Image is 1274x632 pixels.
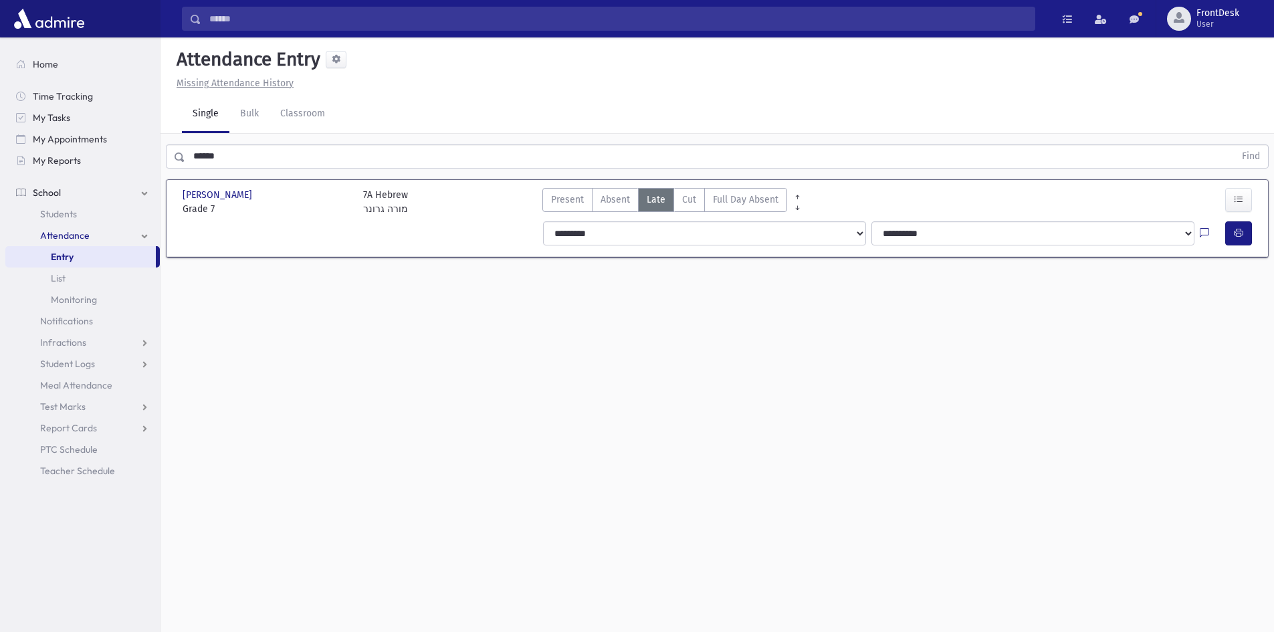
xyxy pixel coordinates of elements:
[11,5,88,32] img: AdmirePro
[33,154,81,167] span: My Reports
[40,443,98,455] span: PTC Schedule
[5,417,160,439] a: Report Cards
[5,246,156,268] a: Entry
[183,188,255,202] span: [PERSON_NAME]
[601,193,630,207] span: Absent
[363,188,408,216] div: 7A Hebrew מורה גרונר
[33,112,70,124] span: My Tasks
[40,379,112,391] span: Meal Attendance
[682,193,696,207] span: Cut
[40,315,93,327] span: Notifications
[5,182,160,203] a: School
[33,187,61,199] span: School
[5,310,160,332] a: Notifications
[33,90,93,102] span: Time Tracking
[5,460,160,482] a: Teacher Schedule
[5,86,160,107] a: Time Tracking
[5,225,160,246] a: Attendance
[40,208,77,220] span: Students
[551,193,584,207] span: Present
[229,96,270,133] a: Bulk
[5,353,160,375] a: Student Logs
[183,202,350,216] span: Grade 7
[5,150,160,171] a: My Reports
[5,203,160,225] a: Students
[51,294,97,306] span: Monitoring
[51,251,74,263] span: Entry
[182,96,229,133] a: Single
[171,48,320,71] h5: Attendance Entry
[201,7,1035,31] input: Search
[647,193,665,207] span: Late
[5,375,160,396] a: Meal Attendance
[177,78,294,89] u: Missing Attendance History
[1234,145,1268,168] button: Find
[40,422,97,434] span: Report Cards
[51,272,66,284] span: List
[40,358,95,370] span: Student Logs
[5,332,160,353] a: Infractions
[5,396,160,417] a: Test Marks
[40,401,86,413] span: Test Marks
[40,336,86,348] span: Infractions
[5,289,160,310] a: Monitoring
[713,193,778,207] span: Full Day Absent
[1196,19,1239,29] span: User
[40,465,115,477] span: Teacher Schedule
[5,439,160,460] a: PTC Schedule
[171,78,294,89] a: Missing Attendance History
[5,107,160,128] a: My Tasks
[5,268,160,289] a: List
[33,133,107,145] span: My Appointments
[5,128,160,150] a: My Appointments
[542,188,787,216] div: AttTypes
[5,54,160,75] a: Home
[40,229,90,241] span: Attendance
[1196,8,1239,19] span: FrontDesk
[33,58,58,70] span: Home
[270,96,336,133] a: Classroom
